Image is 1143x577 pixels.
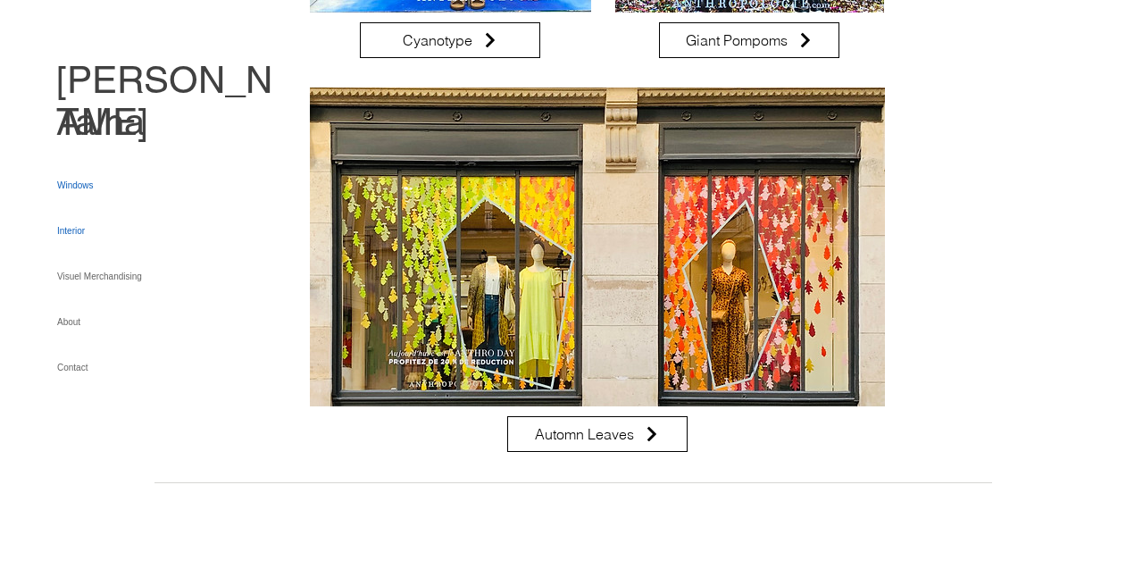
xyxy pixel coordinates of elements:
[57,299,244,345] a: About
[535,425,634,443] span: Automn Leaves
[56,58,272,143] a: [PERSON_NAME]
[57,345,244,390] a: Contact
[310,88,885,406] img: Autumn Leaves
[57,208,244,254] a: Interior
[57,163,244,208] a: Windows
[507,416,688,452] a: Automn Leaves
[57,163,244,390] nav: Site
[57,254,244,299] a: Visuel Merchandising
